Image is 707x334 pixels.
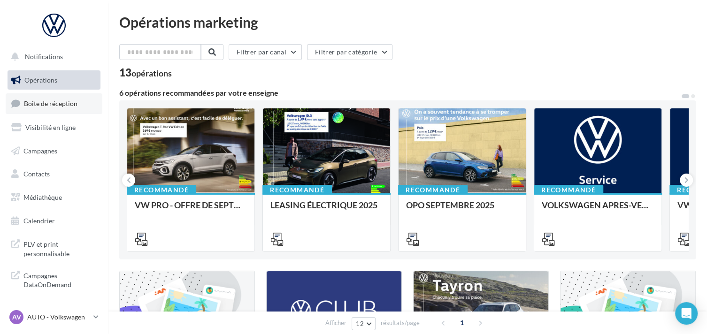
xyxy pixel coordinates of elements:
div: OPO SEPTEMBRE 2025 [406,200,518,219]
button: Filtrer par canal [229,44,302,60]
div: 6 opérations recommandées par votre enseigne [119,89,681,97]
span: 12 [356,320,364,327]
span: Médiathèque [23,193,62,201]
div: VOLKSWAGEN APRES-VENTE [542,200,654,219]
a: Opérations [6,70,102,90]
span: Opérations [24,76,57,84]
div: opérations [131,69,172,77]
span: résultats/page [381,319,420,327]
button: Notifications [6,47,99,67]
div: Recommandé [127,185,196,195]
a: PLV et print personnalisable [6,234,102,262]
span: Afficher [325,319,346,327]
a: Visibilité en ligne [6,118,102,137]
a: Campagnes DataOnDemand [6,266,102,293]
div: 13 [119,68,172,78]
span: AV [12,312,21,322]
span: Calendrier [23,217,55,225]
button: 12 [352,317,376,330]
a: Boîte de réception [6,93,102,114]
p: AUTO - Volkswagen [27,312,90,322]
div: Open Intercom Messenger [675,302,698,325]
a: Calendrier [6,211,102,231]
span: 1 [454,315,469,330]
a: AV AUTO - Volkswagen [8,308,100,326]
span: Visibilité en ligne [25,123,76,131]
span: Campagnes DataOnDemand [23,269,97,289]
div: Opérations marketing [119,15,696,29]
div: Recommandé [534,185,603,195]
a: Contacts [6,164,102,184]
span: Boîte de réception [24,99,77,107]
div: VW PRO - OFFRE DE SEPTEMBRE 25 [135,200,247,219]
span: Campagnes [23,146,57,154]
a: Médiathèque [6,188,102,207]
a: Campagnes [6,141,102,161]
div: LEASING ÉLECTRIQUE 2025 [270,200,383,219]
button: Filtrer par catégorie [307,44,392,60]
span: Notifications [25,53,63,61]
span: Contacts [23,170,50,178]
div: Recommandé [398,185,468,195]
div: Recommandé [262,185,332,195]
span: PLV et print personnalisable [23,238,97,258]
